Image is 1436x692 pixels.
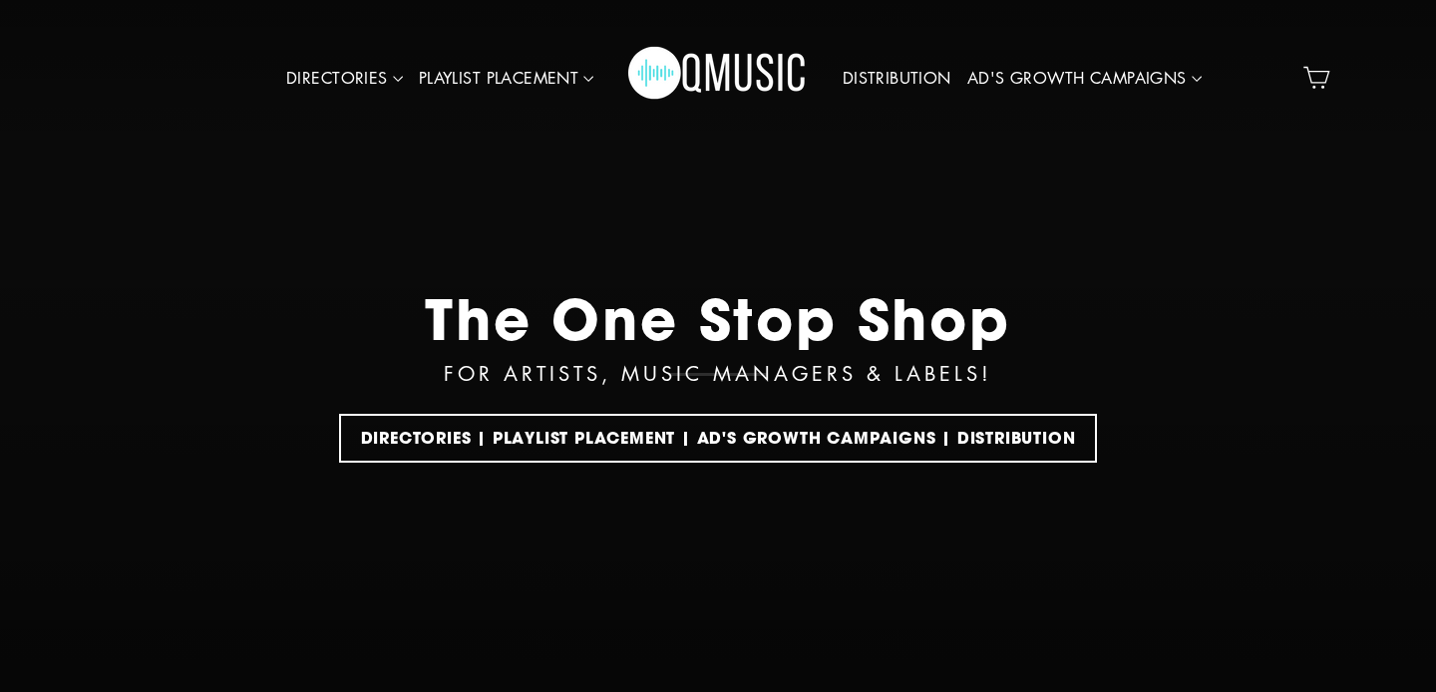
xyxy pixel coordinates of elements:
a: DIRECTORIES [278,56,411,102]
a: DISTRIBUTION [835,56,959,102]
div: FOR ARTISTS, MUSIC MANAGERS & LABELS! [444,357,992,389]
div: The One Stop Shop [425,285,1011,352]
div: Primary [216,20,1220,137]
a: DIRECTORIES | PLAYLIST PLACEMENT | AD'S GROWTH CAMPAIGNS | DISTRIBUTION [339,414,1098,463]
img: Q Music Promotions [628,33,808,123]
a: PLAYLIST PLACEMENT [411,56,602,102]
a: AD'S GROWTH CAMPAIGNS [959,56,1210,102]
